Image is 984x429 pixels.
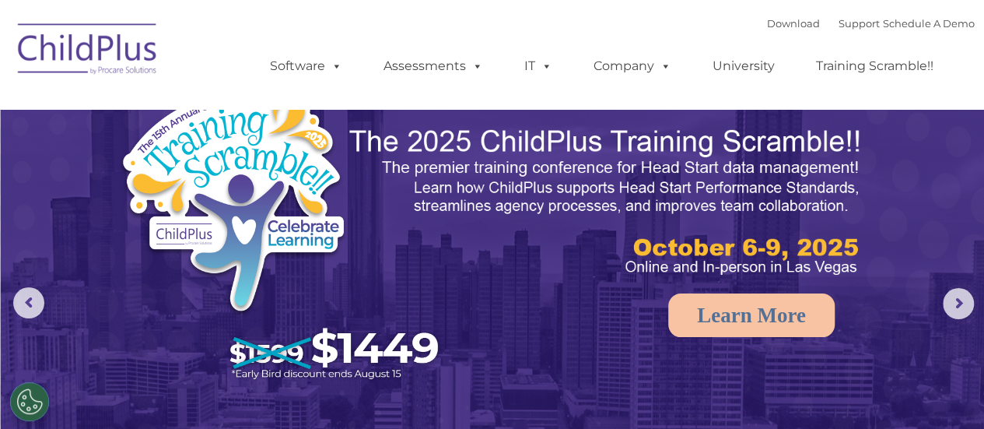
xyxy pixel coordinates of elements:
[368,51,499,82] a: Assessments
[216,103,264,114] span: Last name
[578,51,687,82] a: Company
[10,12,166,90] img: ChildPlus by Procare Solutions
[10,382,49,421] button: Cookies Settings
[767,17,820,30] a: Download
[254,51,358,82] a: Software
[883,17,975,30] a: Schedule A Demo
[509,51,568,82] a: IT
[668,294,835,337] a: Learn More
[216,167,282,178] span: Phone number
[839,17,880,30] a: Support
[767,17,975,30] font: |
[697,51,790,82] a: University
[800,51,949,82] a: Training Scramble!!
